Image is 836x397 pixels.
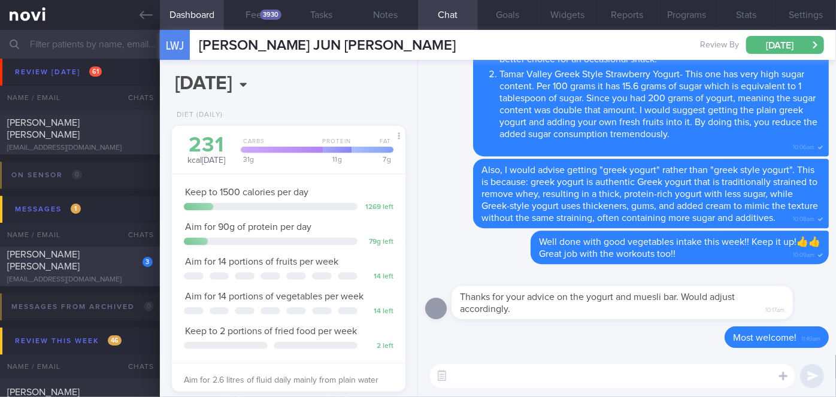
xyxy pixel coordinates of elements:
[12,333,125,349] div: Review this week
[185,292,364,301] span: Aim for 14 portions of vegetables per week
[185,257,338,266] span: Aim for 14 portions of fruits per week
[144,301,154,311] span: 0
[793,212,814,223] span: 10:08am
[7,118,80,140] span: [PERSON_NAME] [PERSON_NAME]
[481,165,818,223] span: Also, I would advise getting "greek yogurt" rather than "greek style yogurt". This is because: gr...
[319,156,352,163] div: 11 g
[7,250,80,271] span: [PERSON_NAME] [PERSON_NAME]
[7,84,106,94] span: [PERSON_NAME] WHAI
[237,156,323,163] div: 31 g
[801,332,820,343] span: 11:49am
[733,333,796,343] span: Most welcome!
[7,275,153,284] div: [EMAIL_ADDRESS][DOMAIN_NAME]
[364,307,393,316] div: 14 left
[793,140,814,151] span: 10:06am
[349,138,393,153] div: Fat
[12,201,84,217] div: Messages
[364,238,393,247] div: 79 g left
[746,36,824,54] button: [DATE]
[364,342,393,351] div: 2 left
[172,111,223,120] div: Diet (Daily)
[199,38,456,53] span: [PERSON_NAME] JUN [PERSON_NAME]
[108,335,122,346] span: 46
[260,10,281,20] div: 3930
[184,135,229,166] div: kcal [DATE]
[7,387,80,397] span: [PERSON_NAME]
[8,299,157,315] div: Messages from Archived
[700,40,739,51] span: Review By
[184,376,378,384] span: Aim for 2.6 litres of fluid daily mainly from plain water
[237,138,322,153] div: Carbs
[765,303,784,314] span: 10:17am
[460,292,735,314] span: Thanks for your advice on the yogurt and muesli bar. Would adjust accordingly.
[112,223,160,247] div: Chats
[185,326,357,336] span: Keep to 2 portions of fried food per week
[72,169,82,180] span: 0
[112,354,160,378] div: Chats
[185,222,311,232] span: Aim for 90g of protein per day
[539,249,676,259] span: Great job with the workouts too!!
[317,138,352,153] div: Protein
[8,167,85,183] div: On sensor
[539,237,820,247] span: Well done with good vegetables intake this week!! Keep it up!👍👍
[7,59,153,68] div: [EMAIL_ADDRESS][DOMAIN_NAME]
[364,272,393,281] div: 14 left
[793,248,814,259] span: 10:09am
[499,65,820,140] li: Tamar Valley Greek Style Strawberry Yogurt- This one has very high sugar content. Per 100 grams i...
[184,135,229,156] div: 231
[348,156,393,163] div: 7 g
[7,98,153,107] div: [EMAIL_ADDRESS][DOMAIN_NAME]
[71,204,81,214] span: 1
[143,257,153,267] div: 3
[185,187,308,197] span: Keep to 1500 calories per day
[157,23,193,69] div: LWJ
[364,203,393,212] div: 1269 left
[7,144,153,153] div: [EMAIL_ADDRESS][DOMAIN_NAME]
